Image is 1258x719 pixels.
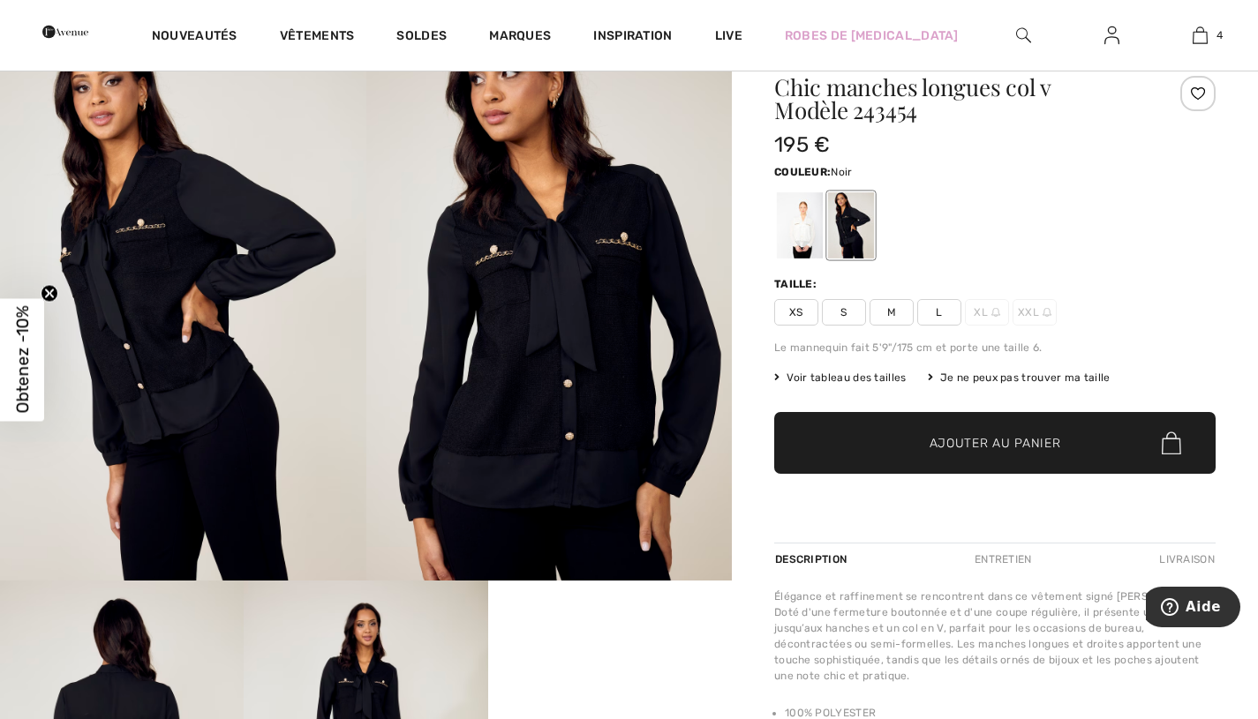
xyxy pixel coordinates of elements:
span: XS [774,299,818,326]
span: S [822,299,866,326]
div: Entretien [960,543,1047,575]
button: Ajouter au panier [774,412,1216,474]
img: ring-m.svg [1043,308,1051,317]
h1: Chic manches longues col v Modèle 243454 [774,76,1142,122]
span: XL [965,299,1009,326]
span: Obtenez -10% [12,306,33,414]
img: recherche [1016,25,1031,46]
img: Mon panier [1193,25,1208,46]
span: 195 € [774,132,831,157]
span: 4 [1217,27,1223,43]
span: XXL [1013,299,1057,326]
span: M [870,299,914,326]
span: Noir [831,166,852,178]
a: Vêtements [280,28,355,47]
div: Je ne peux pas trouver ma taille [928,370,1111,386]
img: 1ère Avenue [42,14,88,49]
span: L [917,299,961,326]
img: Mes infos [1104,25,1119,46]
div: Le mannequin fait 5'9"/175 cm et porte une taille 6. [774,340,1216,356]
img: Bag.svg [1162,431,1181,454]
a: Robes de [MEDICAL_DATA] [785,26,959,45]
div: Description [774,543,851,575]
span: Inspiration [593,28,672,47]
a: Marques [489,28,551,47]
div: Élégance et raffinement se rencontrent dans ce vêtement signé [PERSON_NAME]. Doté d'une fermeture... [774,588,1216,684]
button: Close teaser [41,284,58,302]
a: Se connecter [1090,25,1134,47]
div: Taille: [774,276,820,292]
a: Nouveautés [152,28,237,47]
iframe: Ouvre un widget dans lequel vous pouvez trouver plus d’informations [1146,587,1240,631]
a: Soldes [396,28,447,47]
div: Noir [828,192,874,258]
a: 4 [1156,25,1243,46]
img: Chic Manches Longues Col V mod&egrave;le 243454. 2 [366,32,733,580]
span: Voir tableau des tailles [774,370,907,386]
div: Livraison [1155,543,1216,575]
span: Ajouter au panier [930,434,1061,453]
img: ring-m.svg [991,308,1000,317]
video: Your browser does not support the video tag. [488,580,732,702]
a: Live [715,26,742,45]
div: Blanc Cassé [777,192,823,258]
span: Couleur: [774,166,831,178]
